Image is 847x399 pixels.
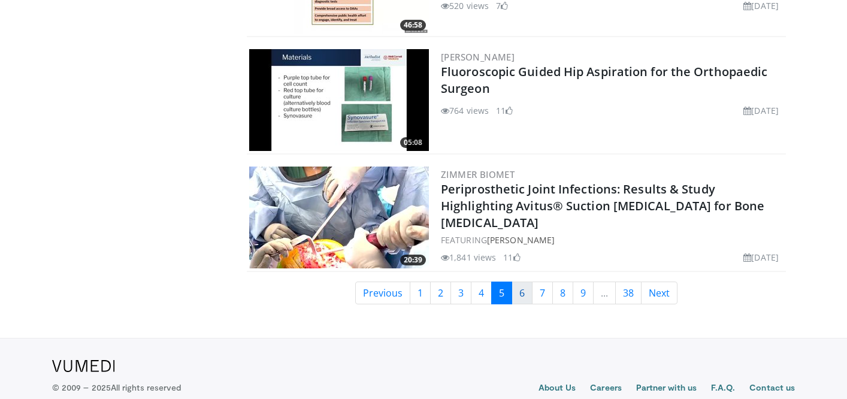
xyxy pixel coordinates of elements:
nav: Search results pages [247,282,786,304]
a: About Us [539,382,576,396]
a: 05:08 [249,49,429,151]
a: Next [641,282,677,304]
a: Zimmer Biomet [441,168,515,180]
li: 11 [496,104,513,117]
a: Contact us [749,382,795,396]
img: VuMedi Logo [52,360,115,372]
a: 8 [552,282,573,304]
a: F.A.Q. [711,382,735,396]
a: 5 [491,282,512,304]
span: 05:08 [400,137,426,148]
a: 20:39 [249,167,429,268]
a: 1 [410,282,431,304]
a: 4 [471,282,492,304]
li: 764 views [441,104,489,117]
a: Fluoroscopic Guided Hip Aspiration for the Orthopaedic Surgeon [441,64,767,96]
a: [PERSON_NAME] [487,234,555,246]
a: 2 [430,282,451,304]
a: Previous [355,282,410,304]
a: 38 [615,282,642,304]
li: [DATE] [743,251,779,264]
div: FEATURING [441,234,784,246]
span: All rights reserved [111,382,181,392]
span: 20:39 [400,255,426,265]
img: c4b8c862-095b-430c-a336-6d45a9d5bbc3.300x170_q85_crop-smart_upscale.jpg [249,167,429,268]
li: [DATE] [743,104,779,117]
a: Periprosthetic Joint Infections: Results & Study Highlighting Avitus® Suction [MEDICAL_DATA] for ... [441,181,764,231]
a: 6 [512,282,533,304]
li: 1,841 views [441,251,496,264]
a: 3 [450,282,471,304]
a: Partner with us [636,382,697,396]
img: 494c79a6-3665-4060-a23d-aec0a412da77.300x170_q85_crop-smart_upscale.jpg [249,49,429,151]
a: [PERSON_NAME] [441,51,515,63]
span: 46:58 [400,20,426,31]
a: 7 [532,282,553,304]
a: 9 [573,282,594,304]
li: 11 [503,251,520,264]
a: Careers [590,382,622,396]
p: © 2009 – 2025 [52,382,181,394]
